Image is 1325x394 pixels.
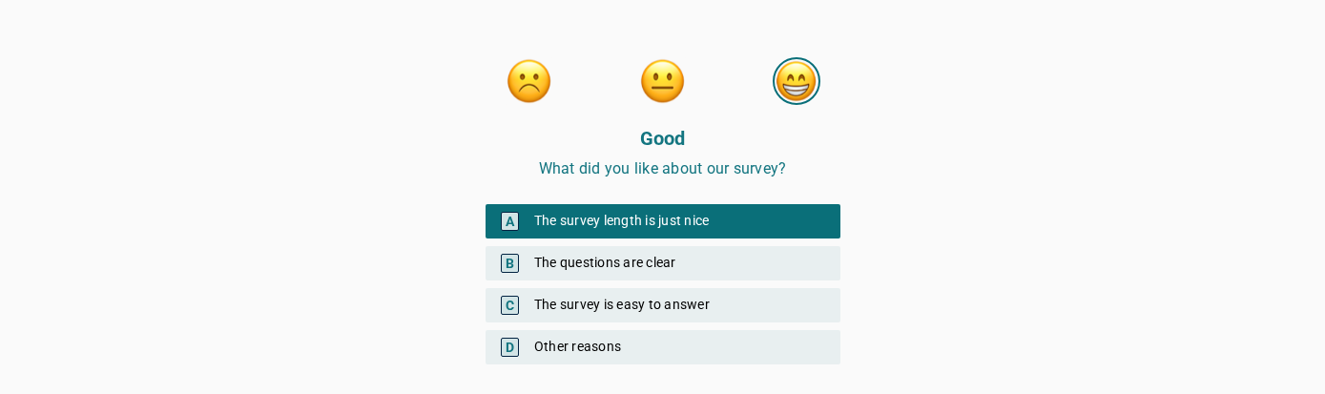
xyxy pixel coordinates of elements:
span: B [501,254,519,273]
strong: Good [640,127,686,150]
div: The questions are clear [486,246,840,280]
span: D [501,338,519,357]
span: C [501,296,519,315]
div: The survey is easy to answer [486,288,840,322]
span: A [501,212,519,231]
div: Other reasons [486,330,840,364]
span: What did you like about our survey? [539,159,787,177]
div: The survey length is just nice [486,204,840,238]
